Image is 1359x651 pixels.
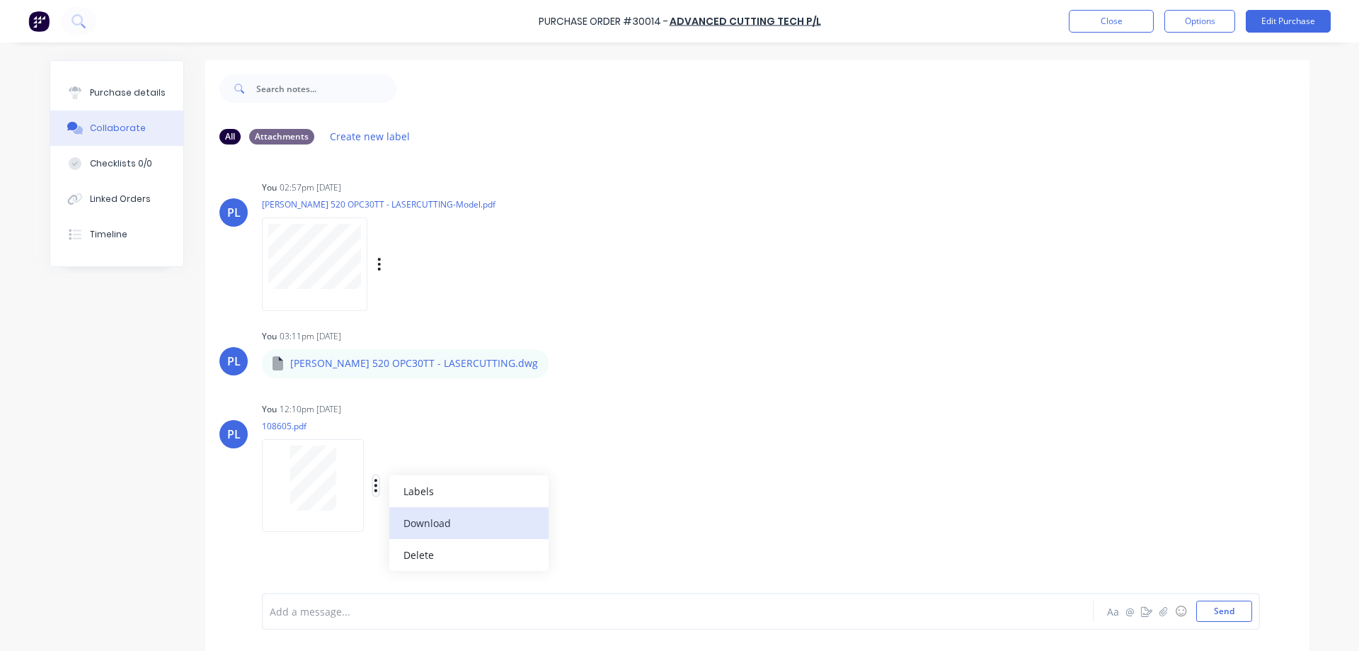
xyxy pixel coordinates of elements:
button: @ [1121,603,1138,620]
div: You [262,181,277,194]
div: Linked Orders [90,193,151,205]
div: Checklists 0/0 [90,157,152,170]
button: Send [1196,601,1252,622]
div: PL [227,353,241,370]
button: Linked Orders [50,181,183,217]
button: Collaborate [50,111,183,146]
p: 108605.pdf [262,420,522,432]
button: Aa [1104,603,1121,620]
button: Options [1164,10,1235,33]
div: Purchase Order #30014 - [539,14,668,29]
div: PL [227,426,241,443]
div: Attachments [249,129,314,145]
div: Timeline [90,228,127,241]
button: Delete [389,539,549,571]
button: Timeline [50,217,183,252]
div: 03:11pm [DATE] [280,330,341,343]
button: Download [389,507,549,539]
button: Close [1069,10,1154,33]
p: [PERSON_NAME] 520 OPC30TT - LASERCUTTING.dwg [290,356,538,370]
button: ☺ [1172,603,1189,620]
input: Search notes... [256,74,396,103]
div: You [262,403,277,416]
div: Collaborate [90,122,146,135]
div: 12:10pm [DATE] [280,403,341,416]
button: Edit Purchase [1246,10,1331,33]
a: ADVANCED CUTTING TECH P/L [670,14,821,28]
div: PL [227,204,241,221]
div: Purchase details [90,86,166,99]
button: Purchase details [50,75,183,111]
button: Checklists 0/0 [50,146,183,181]
img: Factory [28,11,50,32]
p: [PERSON_NAME] 520 OPC30TT - LASERCUTTING-Model.pdf [262,198,525,210]
div: All [219,129,241,145]
div: You [262,330,277,343]
button: Labels [389,475,549,507]
div: 02:57pm [DATE] [280,181,341,194]
button: Create new label [323,127,418,146]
